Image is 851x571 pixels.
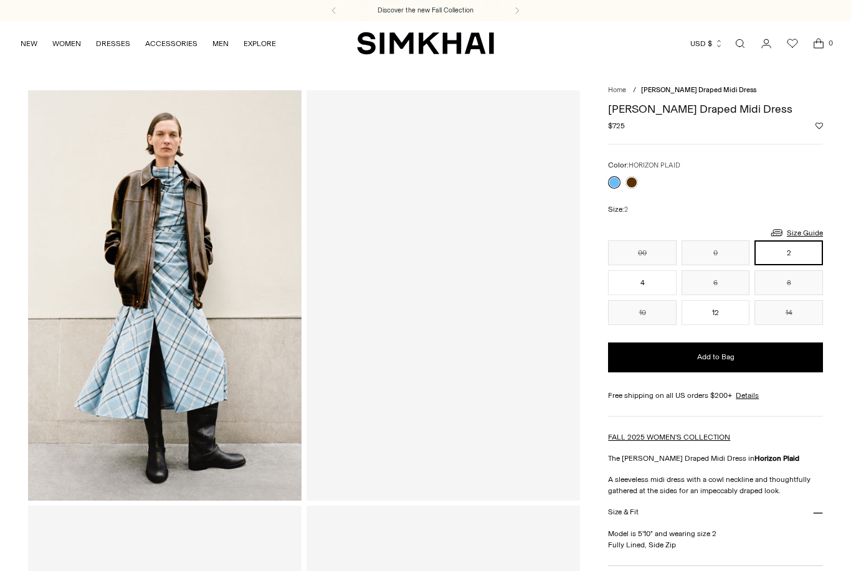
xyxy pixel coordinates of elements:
a: Go to the account page [754,31,779,56]
span: 0 [825,37,836,49]
button: 6 [682,270,750,295]
span: HORIZON PLAID [629,161,680,169]
button: 0 [682,240,750,265]
button: 14 [754,300,823,325]
span: $725 [608,120,625,131]
button: Add to Wishlist [815,122,823,130]
span: [PERSON_NAME] Draped Midi Dress [641,86,756,94]
button: 12 [682,300,750,325]
a: FALL 2025 WOMEN'S COLLECTION [608,433,730,441]
a: Discover the new Fall Collection [378,6,473,16]
button: Add to Bag [608,342,823,372]
a: Open search modal [728,31,753,56]
a: WOMEN [52,30,81,57]
button: 10 [608,300,677,325]
a: ACCESSORIES [145,30,197,57]
a: SIMKHAI [357,31,494,55]
span: 2 [624,205,628,214]
button: 2 [754,240,823,265]
a: NEW [21,30,37,57]
strong: Horizon Plaid [754,454,799,463]
nav: breadcrumbs [608,85,823,96]
p: Model is 5'10" and wearing size 2 Fully Lined, Side Zip [608,528,823,550]
a: Size Guide [769,225,823,240]
h1: [PERSON_NAME] Draped Midi Dress [608,103,823,115]
div: Free shipping on all US orders $200+ [608,390,823,401]
p: A sleeveless midi dress with a cowl neckline and thoughtfully gathered at the sides for an impecc... [608,474,823,496]
h3: Size & Fit [608,508,638,516]
label: Color: [608,159,680,171]
span: Add to Bag [697,352,735,362]
a: EXPLORE [244,30,276,57]
div: / [633,85,636,96]
button: 4 [608,270,677,295]
p: The [PERSON_NAME] Draped Midi Dress in [608,453,823,464]
a: Burke Draped Midi Dress [307,90,580,501]
img: Burke Draped Midi Dress [28,90,302,501]
button: 00 [608,240,677,265]
a: Open cart modal [806,31,831,56]
a: DRESSES [96,30,130,57]
label: Size: [608,204,628,215]
button: USD $ [690,30,723,57]
a: MEN [212,30,229,57]
button: 8 [754,270,823,295]
button: Size & Fit [608,496,823,528]
a: Home [608,86,626,94]
a: Wishlist [780,31,805,56]
a: Details [736,390,759,401]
